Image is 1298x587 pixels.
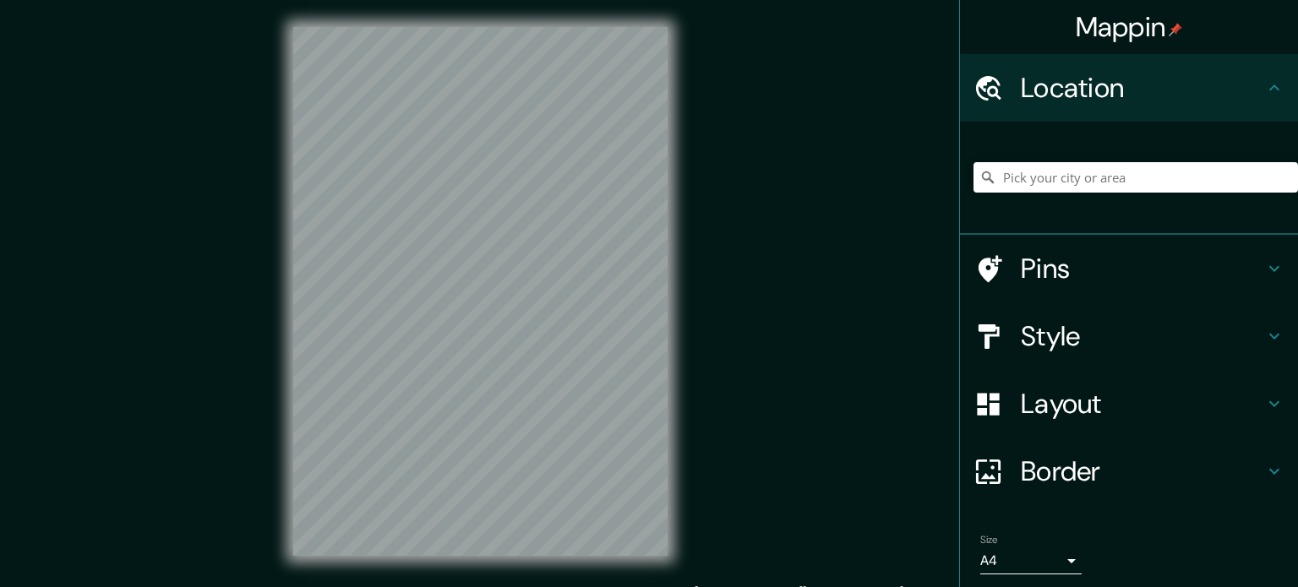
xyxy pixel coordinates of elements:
[1021,252,1264,285] h4: Pins
[1021,387,1264,421] h4: Layout
[960,235,1298,302] div: Pins
[1076,10,1183,44] h4: Mappin
[960,438,1298,505] div: Border
[1021,454,1264,488] h4: Border
[293,27,668,556] canvas: Map
[1021,71,1264,105] h4: Location
[980,547,1082,574] div: A4
[973,162,1298,193] input: Pick your city or area
[960,54,1298,122] div: Location
[980,533,998,547] label: Size
[960,302,1298,370] div: Style
[1169,23,1182,36] img: pin-icon.png
[1021,319,1264,353] h4: Style
[960,370,1298,438] div: Layout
